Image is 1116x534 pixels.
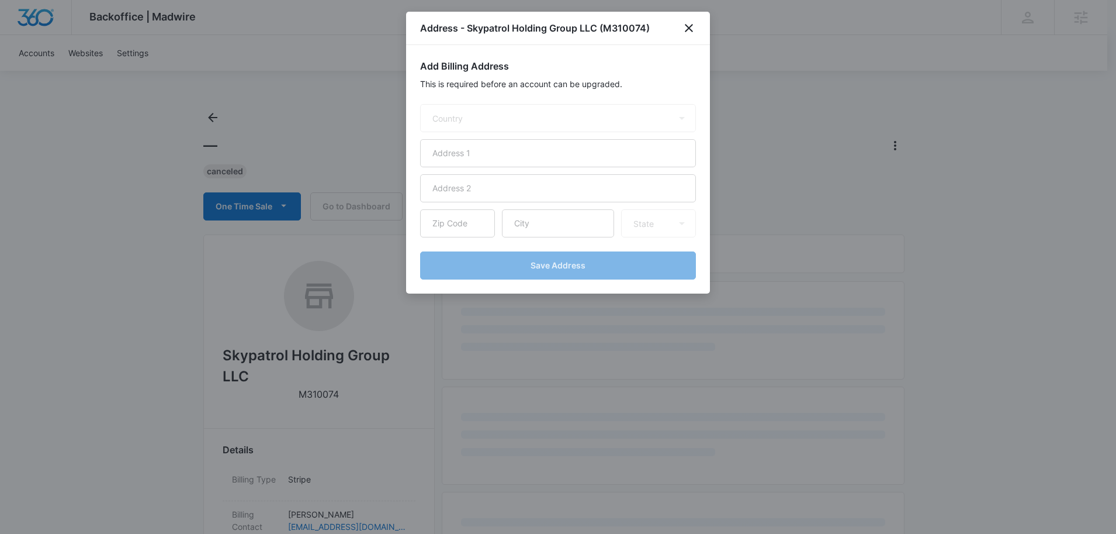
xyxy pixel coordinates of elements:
[502,209,614,237] input: City
[420,59,696,73] h2: Add Billing Address
[682,21,696,35] button: close
[420,174,696,202] input: Address 2
[420,21,650,35] h1: Address - Skypatrol Holding Group LLC (M310074)
[420,78,696,90] p: This is required before an account can be upgraded.
[420,139,696,167] input: Address 1
[420,209,495,237] input: Zip Code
